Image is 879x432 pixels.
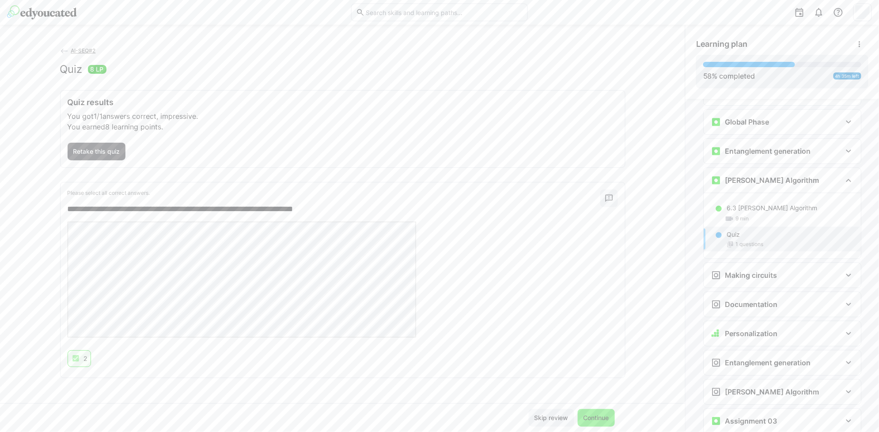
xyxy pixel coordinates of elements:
[727,230,740,239] p: Quiz
[725,417,777,425] h3: Assignment 03
[71,47,95,54] span: AI-SEQ#2
[703,72,712,80] span: 58
[725,117,769,126] h3: Global Phase
[735,215,749,222] span: 9 min
[68,143,126,160] button: Retake this quiz
[582,413,610,422] span: Continue
[725,147,811,155] h3: Entanglement generation
[725,176,819,185] h3: [PERSON_NAME] Algorithm
[735,241,763,248] span: 1 questions
[725,329,777,338] h3: Personalization
[533,413,570,422] span: Skip review
[60,47,96,54] a: AI-SEQ#2
[725,271,777,280] h3: Making circuits
[365,8,523,16] input: Search skills and learning paths…
[68,98,618,107] h3: Quiz results
[83,354,87,363] p: 2
[725,387,819,396] h3: [PERSON_NAME] Algorithm
[529,409,574,427] button: Skip review
[91,65,104,74] span: 8 LP
[725,358,811,367] h3: Entanglement generation
[696,39,748,49] span: Learning plan
[725,300,777,309] h3: Documentation
[68,111,618,121] p: You got answers correct, impressive.
[60,63,83,76] h2: Quiz
[94,112,103,121] span: 1/1
[835,73,860,79] span: 4h 35m left
[106,122,162,131] span: 8 learning points
[727,204,817,212] p: 6.3 [PERSON_NAME] Algorithm
[68,121,618,132] p: You earned .
[578,409,615,427] button: Continue
[72,147,121,156] span: Retake this quiz
[703,71,755,81] div: % completed
[68,189,600,197] p: Please select all correct answers.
